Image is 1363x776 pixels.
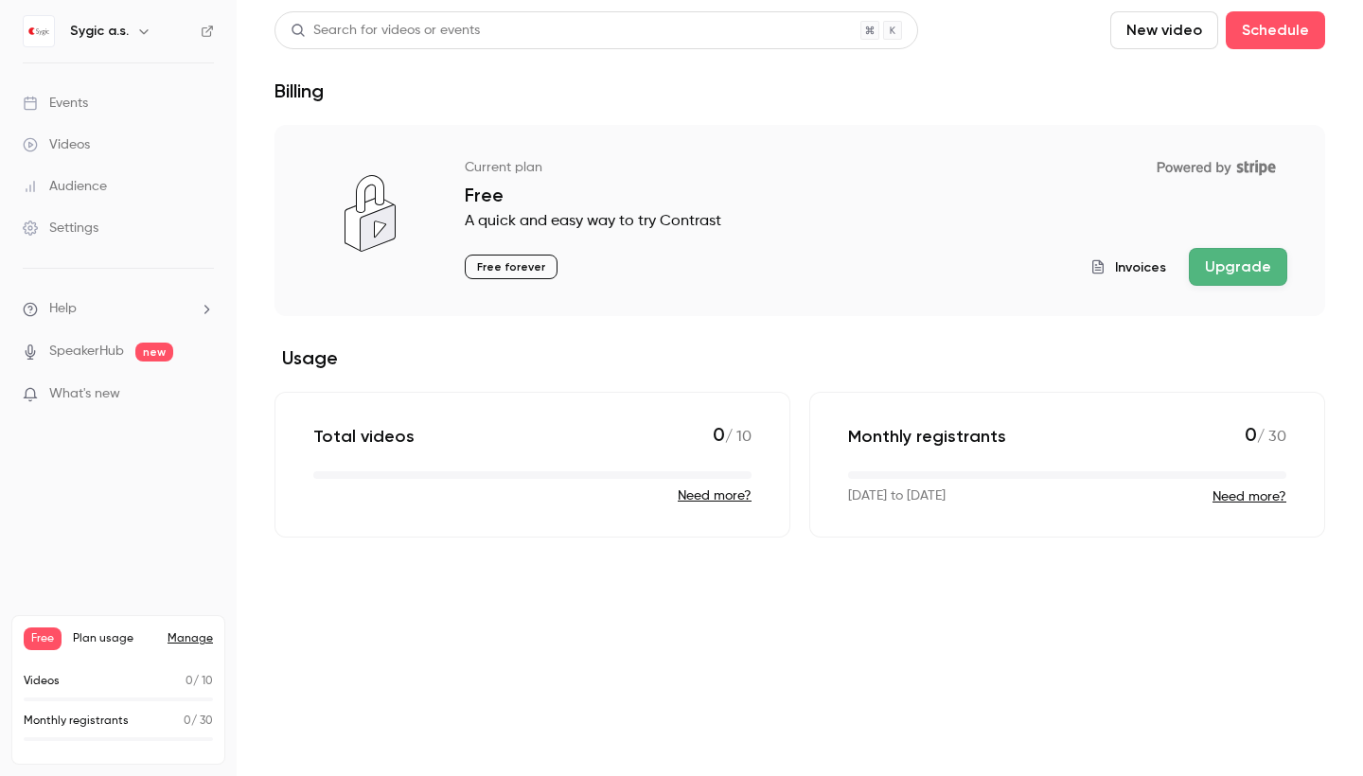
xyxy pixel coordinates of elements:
a: SpeakerHub [49,342,124,362]
button: Upgrade [1189,248,1287,286]
p: Free forever [465,255,558,279]
span: 0 [184,715,191,727]
span: Free [24,627,62,650]
div: Audience [23,177,107,196]
div: Events [23,94,88,113]
span: Help [49,299,77,319]
section: billing [274,125,1325,538]
p: Total videos [313,425,415,448]
p: Videos [24,673,60,690]
h6: Sygic a.s. [70,22,129,41]
span: What's new [49,384,120,404]
h2: Usage [274,346,1325,369]
a: Manage [168,631,213,646]
p: / 10 [186,673,213,690]
p: A quick and easy way to try Contrast [465,210,1287,233]
span: 0 [186,676,193,687]
li: help-dropdown-opener [23,299,214,319]
p: [DATE] to [DATE] [848,486,946,506]
p: / 10 [713,423,752,449]
span: new [135,343,173,362]
p: Monthly registrants [24,713,129,730]
button: Need more? [1213,487,1286,506]
div: Settings [23,219,98,238]
button: Schedule [1226,11,1325,49]
div: Search for videos or events [291,21,480,41]
button: New video [1110,11,1218,49]
button: Invoices [1090,257,1166,277]
h1: Billing [274,79,324,102]
span: Plan usage [73,631,156,646]
button: Need more? [678,486,752,505]
span: 0 [1245,423,1257,446]
span: 0 [713,423,725,446]
span: Invoices [1115,257,1166,277]
div: Videos [23,135,90,154]
p: / 30 [1245,423,1286,449]
p: Current plan [465,158,542,177]
p: Free [465,184,1287,206]
p: / 30 [184,713,213,730]
p: Monthly registrants [848,425,1006,448]
img: Sygic a.s. [24,16,54,46]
